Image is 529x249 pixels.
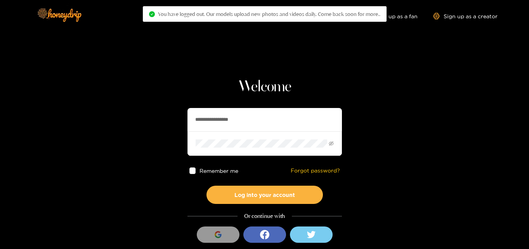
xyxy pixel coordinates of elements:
span: Remember me [199,168,238,174]
a: Forgot password? [291,167,340,174]
h1: Welcome [187,78,342,96]
button: Log into your account [206,186,323,204]
span: You have logged out. Our models upload new photos and videos daily. Come back soon for more.. [158,11,380,17]
span: eye-invisible [329,141,334,146]
a: Sign up as a fan [364,13,418,19]
div: Or continue with [187,212,342,221]
a: Sign up as a creator [433,13,498,19]
span: check-circle [149,11,155,17]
